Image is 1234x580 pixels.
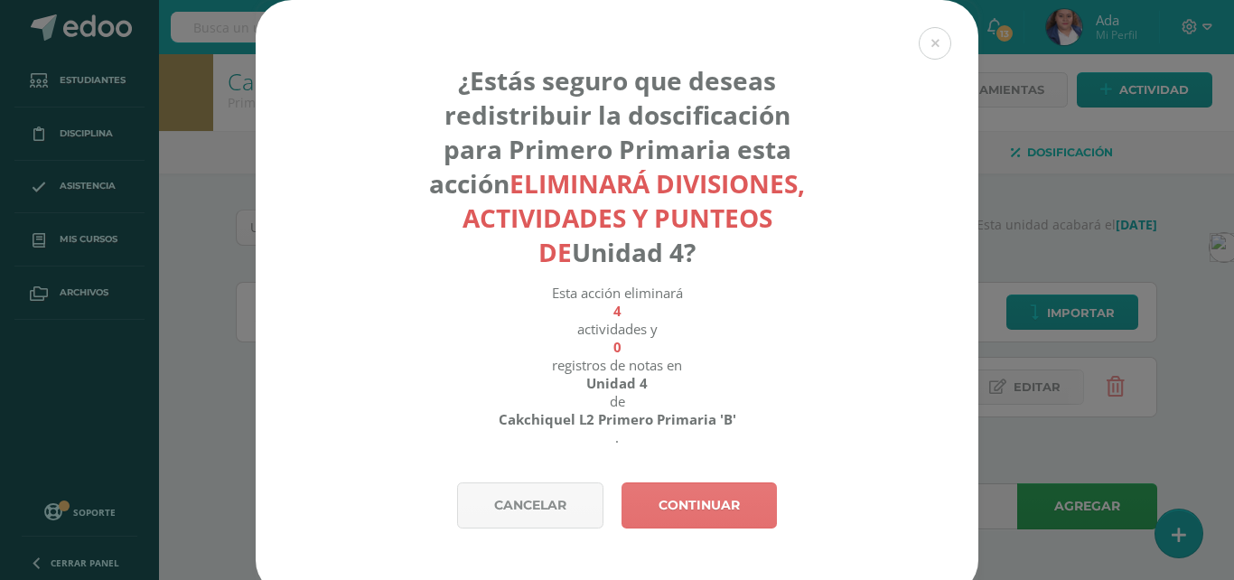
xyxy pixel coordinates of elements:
[613,302,622,320] strong: 4
[463,166,806,269] strong: eliminará divisiones, actividades y punteos de
[499,410,736,428] strong: Cakchiquel L2 Primero Primaria 'B'
[622,482,777,529] a: Continuar
[417,284,818,446] div: Esta acción eliminará actividades y registros de notas en de .
[457,482,603,529] a: Cancelar
[586,374,648,392] strong: Unidad 4
[417,63,818,269] h4: ¿Estás seguro que deseas redistribuir la doscificación para Primero Primaria esta acción Unidad 4?
[613,338,622,356] strong: 0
